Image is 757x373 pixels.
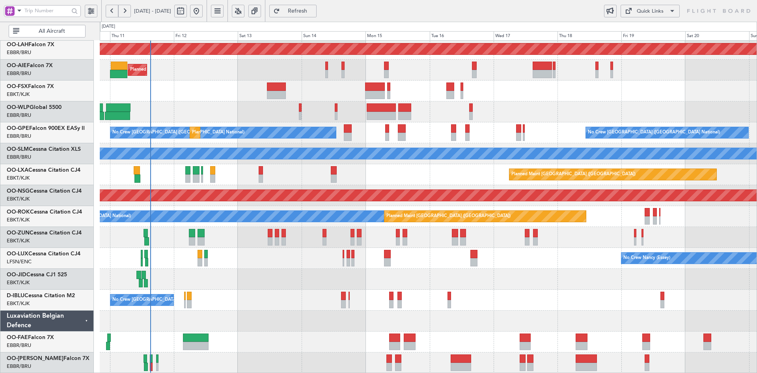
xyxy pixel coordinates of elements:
a: OO-JIDCessna CJ1 525 [7,272,67,277]
a: EBKT/KJK [7,91,30,98]
span: OO-GPE [7,126,29,131]
span: OO-[PERSON_NAME] [7,356,63,361]
a: EBKT/KJK [7,195,30,202]
div: Planned Maint [GEOGRAPHIC_DATA] ([GEOGRAPHIC_DATA]) [130,64,254,76]
a: LFSN/ENC [7,258,32,265]
span: OO-FSX [7,84,28,89]
div: Sat 20 [685,31,749,41]
a: EBBR/BRU [7,70,31,77]
div: Wed 17 [494,31,557,41]
a: OO-LAHFalcon 7X [7,42,54,47]
div: No Crew Nancy (Essey) [623,252,670,264]
a: EBBR/BRU [7,154,31,161]
a: OO-LXACessna Citation CJ4 [7,167,80,173]
span: OO-SLM [7,146,29,152]
a: OO-ZUNCessna Citation CJ4 [7,230,82,236]
div: Quick Links [637,7,664,15]
a: EBBR/BRU [7,112,31,119]
a: D-IBLUCessna Citation M2 [7,293,75,298]
a: EBKT/KJK [7,174,30,182]
span: OO-LXA [7,167,28,173]
div: [DATE] [102,23,115,30]
span: D-IBLU [7,293,24,298]
span: OO-ROK [7,209,30,215]
div: Thu 18 [557,31,621,41]
a: OO-LUXCessna Citation CJ4 [7,251,80,257]
button: Quick Links [621,5,680,17]
div: No Crew [GEOGRAPHIC_DATA] ([GEOGRAPHIC_DATA] National) [588,127,720,139]
div: Thu 11 [110,31,174,41]
div: Tue 16 [430,31,494,41]
a: EBKT/KJK [7,300,30,307]
a: EBBR/BRU [7,342,31,349]
div: Sun 14 [302,31,365,41]
div: No Crew [GEOGRAPHIC_DATA] ([GEOGRAPHIC_DATA] National) [112,294,244,306]
div: Planned Maint [GEOGRAPHIC_DATA] ([GEOGRAPHIC_DATA]) [511,169,636,180]
div: Fri 12 [174,31,238,41]
a: EBBR/BRU [7,363,31,370]
div: Mon 15 [365,31,429,41]
a: OO-AIEFalcon 7X [7,63,53,68]
button: All Aircraft [9,25,86,37]
div: No Crew [GEOGRAPHIC_DATA] ([GEOGRAPHIC_DATA] National) [112,127,244,139]
a: EBKT/KJK [7,279,30,286]
a: OO-FSXFalcon 7X [7,84,54,89]
span: OO-NSG [7,188,30,194]
span: OO-JID [7,272,26,277]
span: OO-WLP [7,105,30,110]
div: Planned Maint [GEOGRAPHIC_DATA] ([GEOGRAPHIC_DATA] National) [192,127,335,139]
span: OO-FAE [7,335,28,340]
a: EBBR/BRU [7,133,31,140]
div: Fri 19 [621,31,685,41]
a: OO-GPEFalcon 900EX EASy II [7,126,85,131]
input: Trip Number [24,5,69,17]
a: OO-ROKCessna Citation CJ4 [7,209,82,215]
div: Sat 13 [238,31,302,41]
span: OO-LAH [7,42,28,47]
a: EBKT/KJK [7,237,30,244]
span: All Aircraft [21,28,83,34]
a: OO-NSGCessna Citation CJ4 [7,188,82,194]
div: Planned Maint [GEOGRAPHIC_DATA] ([GEOGRAPHIC_DATA]) [386,210,511,222]
span: OO-ZUN [7,230,30,236]
a: OO-WLPGlobal 5500 [7,105,62,110]
a: OO-[PERSON_NAME]Falcon 7X [7,356,89,361]
button: Refresh [269,5,317,17]
span: Refresh [282,8,314,14]
a: EBBR/BRU [7,49,31,56]
span: OO-LUX [7,251,28,257]
span: OO-AIE [7,63,27,68]
a: OO-SLMCessna Citation XLS [7,146,81,152]
span: [DATE] - [DATE] [134,7,171,15]
a: OO-FAEFalcon 7X [7,335,54,340]
a: EBKT/KJK [7,216,30,223]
